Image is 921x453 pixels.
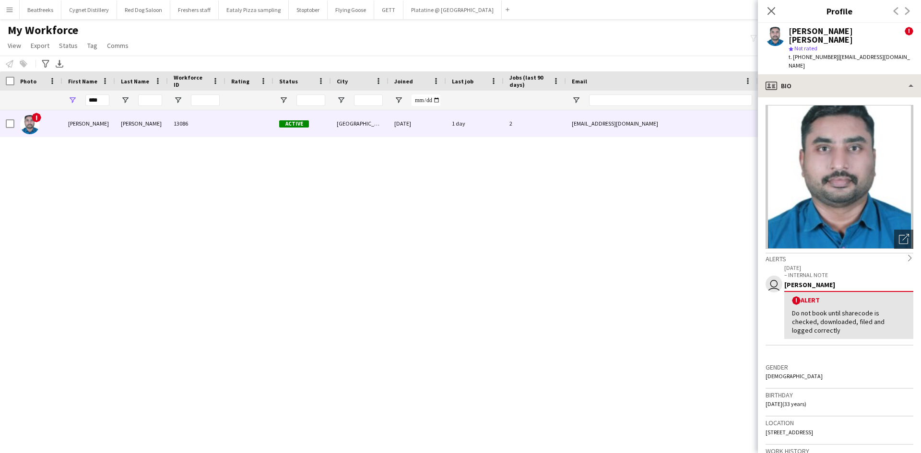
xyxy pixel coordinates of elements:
[279,78,298,85] span: Status
[784,280,913,289] div: [PERSON_NAME]
[107,41,129,50] span: Comms
[905,27,913,35] span: !
[509,74,549,88] span: Jobs (last 90 days)
[289,0,328,19] button: Stoptober
[174,96,182,105] button: Open Filter Menu
[354,94,383,106] input: City Filter Input
[8,23,78,37] span: My Workforce
[504,110,566,137] div: 2
[20,0,61,19] button: Beatfreeks
[572,96,580,105] button: Open Filter Menu
[83,39,101,52] a: Tag
[31,41,49,50] span: Export
[4,39,25,52] a: View
[758,5,921,17] h3: Profile
[219,0,289,19] button: Eataly Pizza sampling
[121,78,149,85] span: Last Name
[794,45,817,52] span: Not rated
[789,53,838,60] span: t. [PHONE_NUMBER]
[566,110,758,137] div: [EMAIL_ADDRESS][DOMAIN_NAME]
[766,391,913,399] h3: Birthday
[61,0,117,19] button: Cygnet Distillery
[170,0,219,19] button: Freshers staff
[766,253,913,263] div: Alerts
[766,372,823,380] span: [DEMOGRAPHIC_DATA]
[403,0,502,19] button: Platatine @ [GEOGRAPHIC_DATA]
[174,74,208,88] span: Workforce ID
[337,96,345,105] button: Open Filter Menu
[894,230,913,249] div: Open photos pop-in
[54,58,65,70] app-action-btn: Export XLSX
[62,110,115,137] div: [PERSON_NAME]
[117,0,170,19] button: Red Dog Saloon
[59,41,78,50] span: Status
[191,94,220,106] input: Workforce ID Filter Input
[789,53,910,69] span: | [EMAIL_ADDRESS][DOMAIN_NAME]
[279,96,288,105] button: Open Filter Menu
[766,105,913,249] img: Crew avatar or photo
[296,94,325,106] input: Status Filter Input
[20,115,39,134] img: VINU CHANDRASEKHARAN NAIR
[85,94,109,106] input: First Name Filter Input
[766,429,813,436] span: [STREET_ADDRESS]
[389,110,446,137] div: [DATE]
[32,113,41,122] span: !
[784,264,913,271] p: [DATE]
[40,58,51,70] app-action-btn: Advanced filters
[572,78,587,85] span: Email
[68,96,77,105] button: Open Filter Menu
[589,94,752,106] input: Email Filter Input
[87,41,97,50] span: Tag
[412,94,440,106] input: Joined Filter Input
[758,74,921,97] div: Bio
[231,78,249,85] span: Rating
[452,78,473,85] span: Last job
[279,120,309,128] span: Active
[103,39,132,52] a: Comms
[784,271,913,279] p: – INTERNAL NOTE
[766,418,913,427] h3: Location
[337,78,348,85] span: City
[394,96,403,105] button: Open Filter Menu
[138,94,162,106] input: Last Name Filter Input
[68,78,97,85] span: First Name
[446,110,504,137] div: 1 day
[766,400,806,407] span: [DATE] (33 years)
[55,39,82,52] a: Status
[766,363,913,372] h3: Gender
[168,110,225,137] div: 13086
[792,296,801,305] span: !
[394,78,413,85] span: Joined
[792,296,906,305] div: Alert
[328,0,374,19] button: Flying Goose
[792,309,906,335] div: Do not book until sharecode is checked, downloaded, filed and logged correctly
[27,39,53,52] a: Export
[20,78,36,85] span: Photo
[8,41,21,50] span: View
[374,0,403,19] button: GETT
[331,110,389,137] div: [GEOGRAPHIC_DATA]
[115,110,168,137] div: [PERSON_NAME]
[789,27,905,44] div: [PERSON_NAME] [PERSON_NAME]
[121,96,130,105] button: Open Filter Menu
